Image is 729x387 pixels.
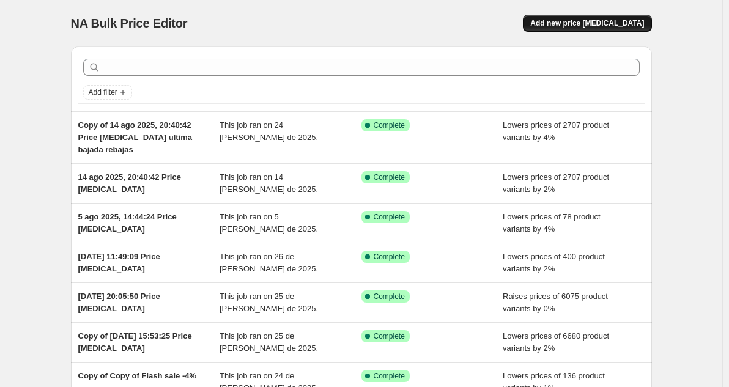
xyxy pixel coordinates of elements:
[523,15,651,32] button: Add new price [MEDICAL_DATA]
[503,212,601,234] span: Lowers prices of 78 product variants by 4%
[78,120,193,154] span: Copy of 14 ago 2025, 20:40:42 Price [MEDICAL_DATA] ultima bajada rebajas
[78,292,160,313] span: [DATE] 20:05:50 Price [MEDICAL_DATA]
[83,85,132,100] button: Add filter
[503,120,609,142] span: Lowers prices of 2707 product variants by 4%
[71,17,188,30] span: NA Bulk Price Editor
[78,371,197,380] span: Copy of Copy of Flash sale -4%
[374,331,405,341] span: Complete
[503,292,608,313] span: Raises prices of 6075 product variants by 0%
[374,172,405,182] span: Complete
[374,120,405,130] span: Complete
[78,331,192,353] span: Copy of [DATE] 15:53:25 Price [MEDICAL_DATA]
[503,252,605,273] span: Lowers prices of 400 product variants by 2%
[78,172,181,194] span: 14 ago 2025, 20:40:42 Price [MEDICAL_DATA]
[503,331,609,353] span: Lowers prices of 6680 product variants by 2%
[374,371,405,381] span: Complete
[220,172,318,194] span: This job ran on 14 [PERSON_NAME] de 2025.
[78,212,177,234] span: 5 ago 2025, 14:44:24 Price [MEDICAL_DATA]
[503,172,609,194] span: Lowers prices of 2707 product variants by 2%
[530,18,644,28] span: Add new price [MEDICAL_DATA]
[374,292,405,301] span: Complete
[78,252,160,273] span: [DATE] 11:49:09 Price [MEDICAL_DATA]
[374,212,405,222] span: Complete
[220,331,318,353] span: This job ran on 25 de [PERSON_NAME] de 2025.
[220,252,318,273] span: This job ran on 26 de [PERSON_NAME] de 2025.
[220,212,318,234] span: This job ran on 5 [PERSON_NAME] de 2025.
[89,87,117,97] span: Add filter
[220,120,318,142] span: This job ran on 24 [PERSON_NAME] de 2025.
[220,292,318,313] span: This job ran on 25 de [PERSON_NAME] de 2025.
[374,252,405,262] span: Complete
